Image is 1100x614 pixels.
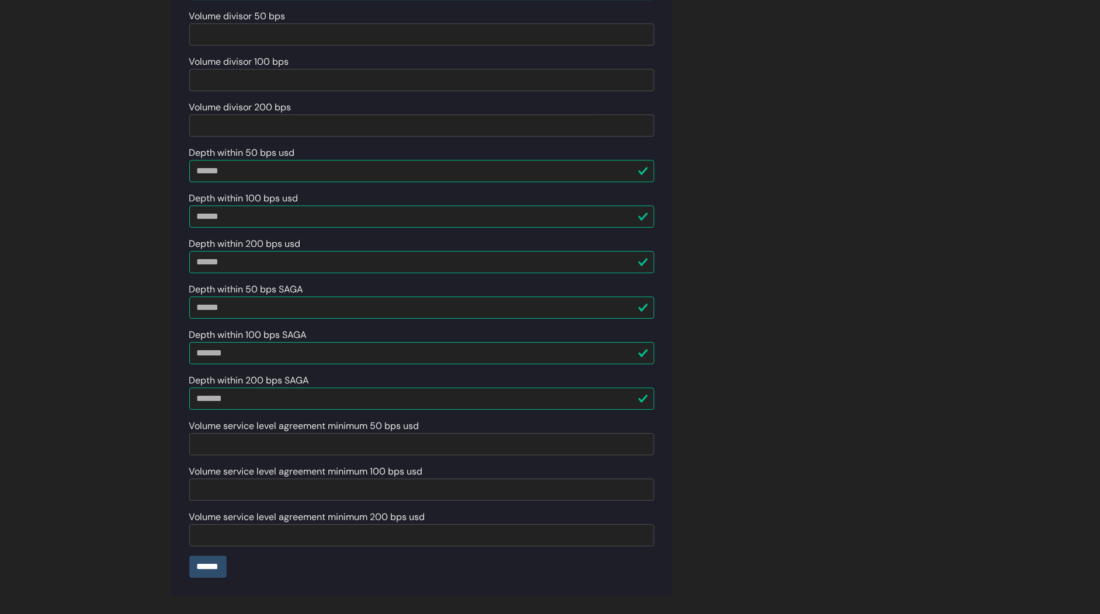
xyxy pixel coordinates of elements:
[189,146,295,160] label: Depth within 50 bps usd
[189,419,419,433] label: Volume service level agreement minimum 50 bps usd
[189,9,286,23] label: Volume divisor 50 bps
[189,100,292,114] label: Volume divisor 200 bps
[189,55,289,69] label: Volume divisor 100 bps
[189,328,307,342] label: Depth within 100 bps SAGA
[189,191,299,205] label: Depth within 100 bps usd
[189,237,301,251] label: Depth within 200 bps usd
[189,282,304,296] label: Depth within 50 bps SAGA
[189,374,310,388] label: Depth within 200 bps SAGA
[189,510,425,524] label: Volume service level agreement minimum 200 bps usd
[189,465,423,479] label: Volume service level agreement minimum 100 bps usd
